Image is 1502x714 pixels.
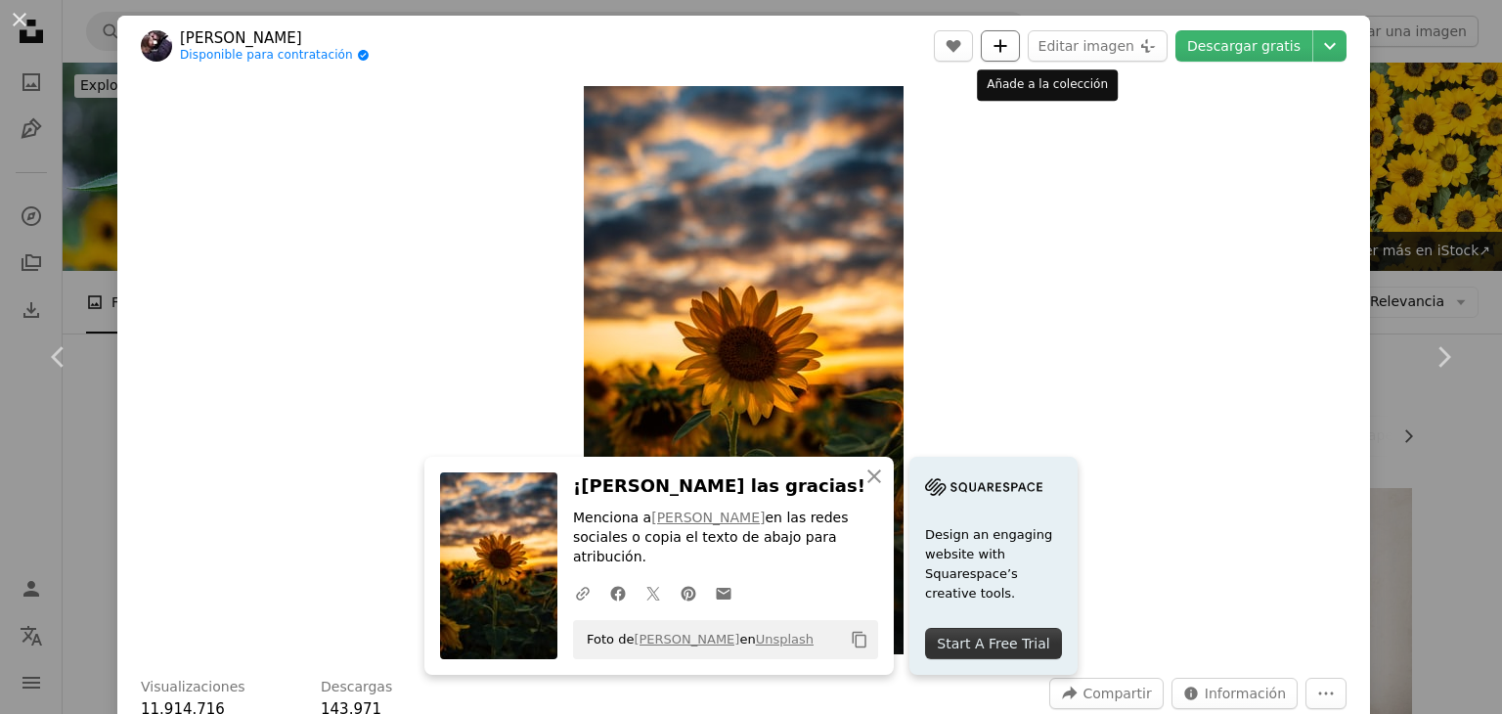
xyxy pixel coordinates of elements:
[577,624,814,655] span: Foto de en
[843,623,876,656] button: Copiar al portapapeles
[706,573,741,612] a: Comparte por correo electrónico
[573,472,878,501] h3: ¡[PERSON_NAME] las gracias!
[141,678,245,697] h3: Visualizaciones
[1305,678,1347,709] button: Más acciones
[1082,679,1151,708] span: Compartir
[756,632,814,647] a: Unsplash
[573,509,878,567] p: Menciona a en las redes sociales o copia el texto de abajo para atribución.
[600,573,636,612] a: Comparte en Facebook
[1385,263,1502,451] a: Siguiente
[141,30,172,62] img: Ve al perfil de Mike Marrah
[1049,678,1163,709] button: Compartir esta imagen
[180,48,370,64] a: Disponible para contratación
[1028,30,1168,62] button: Editar imagen
[977,69,1118,101] div: Añade a la colección
[925,525,1062,603] span: Design an engaging website with Squarespace’s creative tools.
[925,628,1062,659] div: Start A Free Trial
[651,510,765,525] a: [PERSON_NAME]
[909,457,1078,675] a: Design an engaging website with Squarespace’s creative tools.Start A Free Trial
[1205,679,1286,708] span: Información
[934,30,973,62] button: Me gusta
[634,632,739,647] a: [PERSON_NAME]
[1313,30,1347,62] button: Elegir el tamaño de descarga
[636,573,671,612] a: Comparte en Twitter
[584,86,904,654] img: Fotografía de enfoque selectivo del campo de girasoles amarillos durante la hora dorada
[180,28,370,48] a: [PERSON_NAME]
[671,573,706,612] a: Comparte en Pinterest
[584,86,904,654] button: Ampliar en esta imagen
[925,472,1042,502] img: file-1705255347840-230a6ab5bca9image
[1175,30,1312,62] a: Descargar gratis
[321,678,392,697] h3: Descargas
[981,30,1020,62] button: Añade a la colección
[1171,678,1298,709] button: Estadísticas sobre esta imagen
